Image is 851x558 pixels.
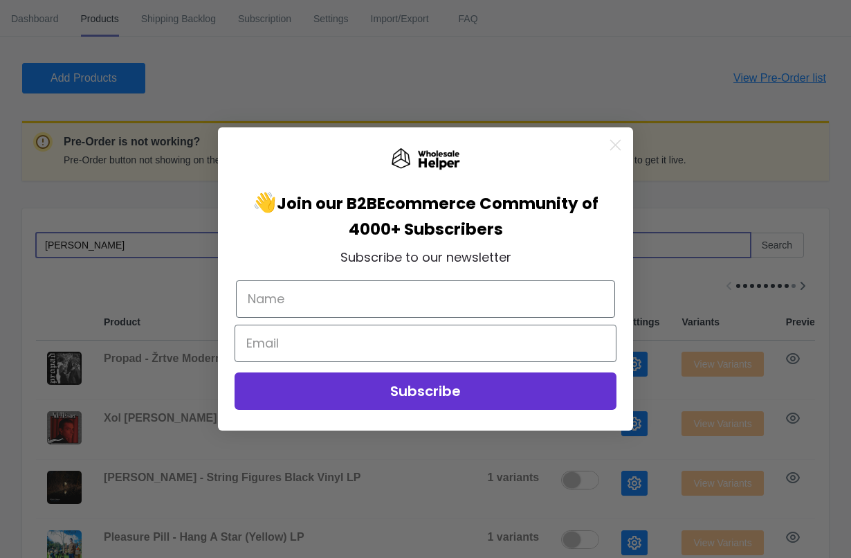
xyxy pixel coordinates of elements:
input: Email [235,325,616,362]
button: Close dialog [603,133,628,157]
span: Ecommerce Community of 4000+ Subscribers [349,192,599,240]
span: 👋 [253,189,377,216]
input: Name [236,280,615,318]
span: Join our B2B [277,192,377,215]
button: Subscribe [235,372,616,410]
img: Wholesale Helper Logo [391,148,460,170]
span: Subscribe to our newsletter [340,249,511,266]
